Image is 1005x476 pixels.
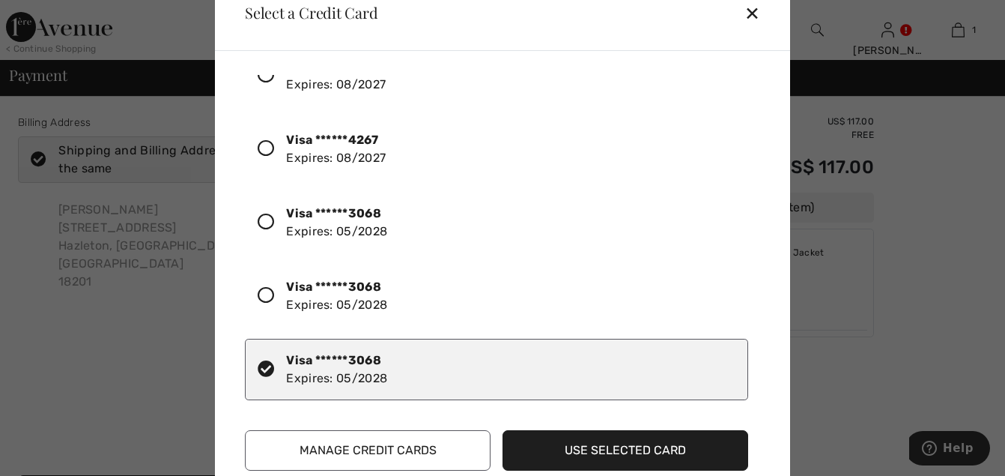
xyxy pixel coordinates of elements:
div: Expires: 05/2028 [286,205,387,241]
div: Select a Credit Card [233,5,378,20]
span: Help [34,10,64,24]
button: Manage Credit Cards [245,430,491,471]
div: Expires: 05/2028 [286,278,387,314]
button: Use Selected Card [502,430,748,471]
div: Expires: 05/2028 [286,352,387,388]
div: Expires: 08/2027 [286,58,386,94]
div: Expires: 08/2027 [286,131,386,167]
